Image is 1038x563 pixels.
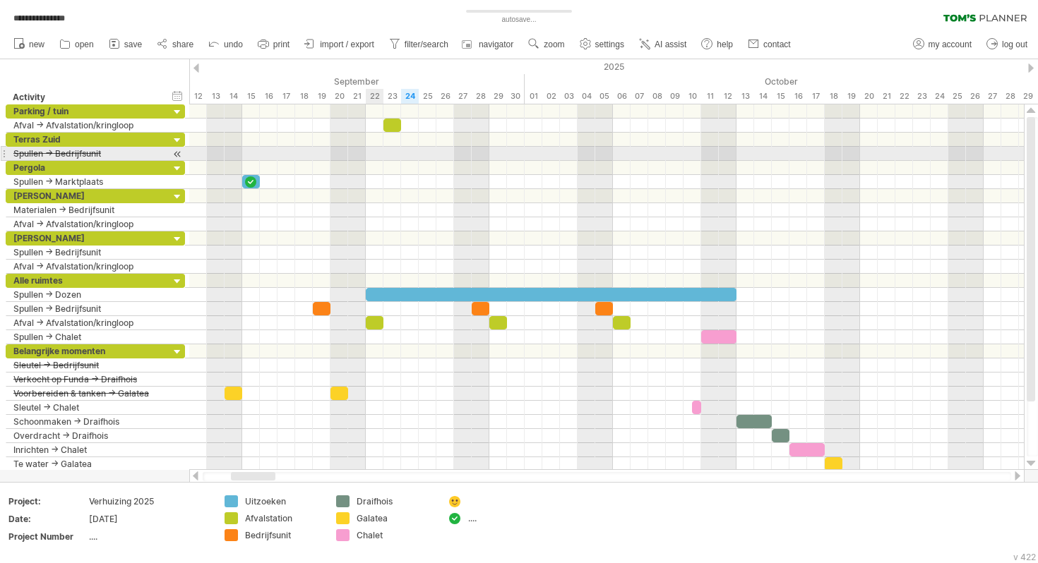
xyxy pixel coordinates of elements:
[245,529,322,541] div: Bedrijfsunit
[245,512,322,524] div: Afvalstation
[744,35,795,54] a: contact
[13,189,162,202] div: [PERSON_NAME]
[320,40,374,49] span: import / export
[419,89,436,104] div: Thursday, 25 September 2025
[560,89,578,104] div: Friday, 3 October 2025
[13,217,162,231] div: Afval -> Afvalstation/kringloop
[472,89,489,104] div: Sunday, 28 September 2025
[89,513,208,525] div: [DATE]
[666,89,684,104] div: Thursday, 9 October 2025
[225,89,242,104] div: Sunday, 14 September 2025
[105,35,146,54] a: save
[717,40,733,49] span: help
[544,40,564,49] span: zoom
[13,288,162,301] div: Spullen -> Dozen
[966,89,984,104] div: Sunday, 26 October 2025
[13,302,162,315] div: Spullen -> Bedrijfsunit
[578,89,595,104] div: Saturday, 4 October 2025
[386,35,453,54] a: filter/search
[684,89,701,104] div: Friday, 10 October 2025
[13,260,162,273] div: Afval -> Afvalstation/kringloop
[772,89,789,104] div: Wednesday, 15 October 2025
[860,89,878,104] div: Monday, 20 October 2025
[273,40,290,49] span: print
[13,415,162,428] div: Schoonmaken -> Draifhois
[13,104,162,118] div: Parking / tuin
[636,35,691,54] a: AI assist
[13,443,162,456] div: Inrichten -> Chalet
[613,89,631,104] div: Monday, 6 October 2025
[542,89,560,104] div: Thursday, 2 October 2025
[8,513,86,525] div: Date:
[8,495,86,507] div: Project:
[189,89,207,104] div: Friday, 12 September 2025
[595,40,624,49] span: settings
[13,161,162,174] div: Pergola
[525,89,542,104] div: Wednesday, 1 October 2025
[913,89,931,104] div: Thursday, 23 October 2025
[525,35,568,54] a: zoom
[13,387,162,400] div: Voorbereiden & tanken -> Galatea
[295,89,313,104] div: Thursday, 18 September 2025
[260,89,278,104] div: Tuesday, 16 September 2025
[595,89,613,104] div: Sunday, 5 October 2025
[313,89,330,104] div: Friday, 19 September 2025
[254,35,294,54] a: print
[357,529,434,541] div: Chalet
[13,373,162,386] div: Verkocht op Funda -> Draifhois
[909,35,976,54] a: my account
[357,495,434,507] div: Draifhois
[13,231,162,245] div: [PERSON_NAME]
[701,89,719,104] div: Saturday, 11 October 2025
[698,35,737,54] a: help
[441,14,597,25] div: autosave...
[13,147,162,160] div: Spullen -> Bedrijfsunit
[13,401,162,414] div: Sleutel -> Chalet
[825,89,842,104] div: Saturday, 18 October 2025
[454,89,472,104] div: Saturday, 27 September 2025
[405,40,448,49] span: filter/search
[56,35,98,54] a: open
[13,358,162,372] div: Sleutel -> Bedrijfsunit
[929,40,972,49] span: my account
[383,89,401,104] div: Tuesday, 23 September 2025
[13,133,162,146] div: Terras Zuid
[931,89,948,104] div: Friday, 24 October 2025
[13,316,162,329] div: Afval -> Afvalstation/kringloop
[13,175,162,188] div: Spullen -> Marktplaats
[348,89,366,104] div: Sunday, 21 September 2025
[401,89,419,104] div: Wednesday, 24 September 2025
[895,89,913,104] div: Wednesday, 22 October 2025
[29,40,44,49] span: new
[436,89,454,104] div: Friday, 26 September 2025
[75,40,94,49] span: open
[13,119,162,132] div: Afval -> Afvalstation/kringloop
[489,89,507,104] div: Monday, 29 September 2025
[576,35,628,54] a: settings
[1001,89,1019,104] div: Tuesday, 28 October 2025
[13,344,162,358] div: Belangrijke momenten
[507,89,525,104] div: Tuesday, 30 September 2025
[366,89,383,104] div: Monday, 22 September 2025
[984,89,1001,104] div: Monday, 27 October 2025
[631,89,648,104] div: Tuesday, 7 October 2025
[89,495,208,507] div: Verhuizing 2025
[13,274,162,287] div: Alle ruimtes
[719,89,736,104] div: Sunday, 12 October 2025
[948,89,966,104] div: Saturday, 25 October 2025
[172,40,193,49] span: share
[789,89,807,104] div: Thursday, 16 October 2025
[1013,552,1036,562] div: v 422
[13,429,162,442] div: Overdracht -> Draifhois
[1002,40,1027,49] span: log out
[357,512,434,524] div: Galatea
[648,89,666,104] div: Wednesday, 8 October 2025
[807,89,825,104] div: Friday, 17 October 2025
[13,457,162,471] div: Te water -> Galatea
[479,40,513,49] span: navigator
[10,35,49,54] a: new
[13,246,162,259] div: Spullen -> Bedrijfsunit
[13,203,162,217] div: Materialen -> Bedrijfsunit
[754,89,772,104] div: Tuesday, 14 October 2025
[301,35,378,54] a: import / export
